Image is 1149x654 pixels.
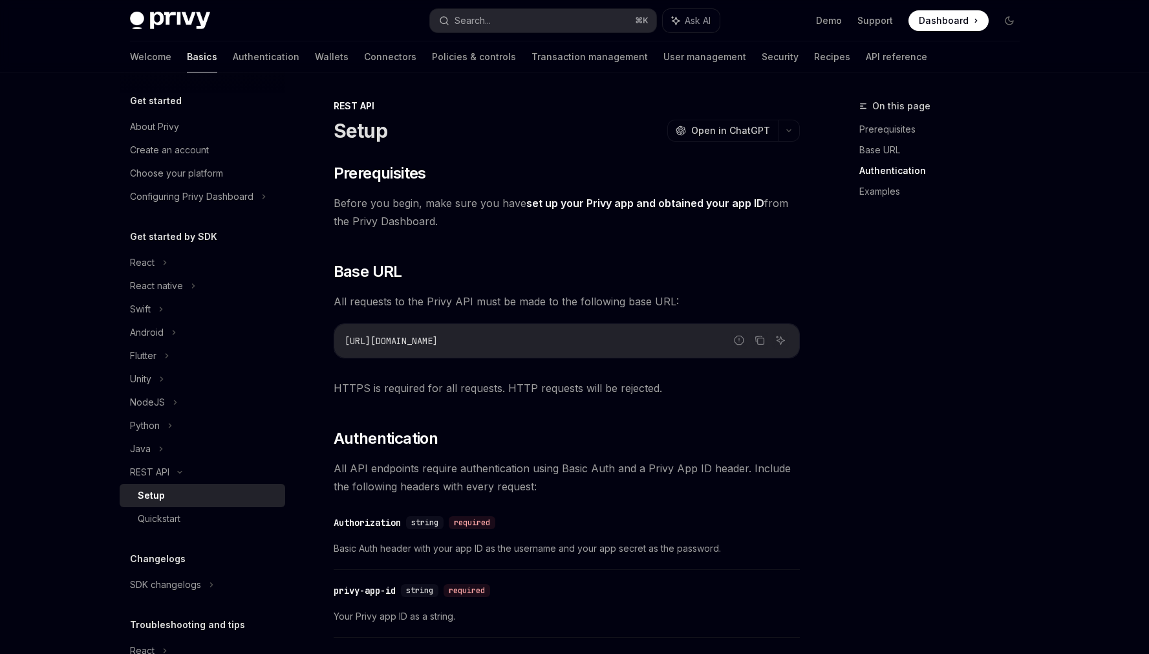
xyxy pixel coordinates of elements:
span: [URL][DOMAIN_NAME] [345,335,438,347]
div: Authorization [334,516,401,529]
div: privy-app-id [334,584,396,597]
a: Security [762,41,799,72]
div: Python [130,418,160,433]
span: Prerequisites [334,163,426,184]
div: Choose your platform [130,166,223,181]
a: Create an account [120,138,285,162]
div: Configuring Privy Dashboard [130,189,253,204]
h5: Troubleshooting and tips [130,617,245,633]
button: Search...⌘K [430,9,656,32]
span: On this page [872,98,930,114]
a: Policies & controls [432,41,516,72]
div: Search... [455,13,491,28]
a: Quickstart [120,507,285,530]
span: Authentication [334,428,438,449]
h5: Changelogs [130,551,186,567]
div: Unity [130,371,151,387]
a: set up your Privy app and obtained your app ID [526,197,764,210]
span: Open in ChatGPT [691,124,770,137]
a: Welcome [130,41,171,72]
a: About Privy [120,115,285,138]
a: Dashboard [908,10,989,31]
a: Examples [859,181,1030,202]
span: Before you begin, make sure you have from the Privy Dashboard. [334,194,800,230]
div: NodeJS [130,395,165,410]
a: Wallets [315,41,349,72]
span: Your Privy app ID as a string. [334,609,800,624]
span: All API endpoints require authentication using Basic Auth and a Privy App ID header. Include the ... [334,459,800,496]
a: User management [663,41,746,72]
a: API reference [866,41,927,72]
span: ⌘ K [635,16,649,26]
span: Basic Auth header with your app ID as the username and your app secret as the password. [334,541,800,556]
span: Base URL [334,261,402,282]
span: Ask AI [685,14,711,27]
div: REST API [334,100,800,113]
span: HTTPS is required for all requests. HTTP requests will be rejected. [334,379,800,397]
span: All requests to the Privy API must be made to the following base URL: [334,292,800,311]
a: Setup [120,484,285,507]
button: Report incorrect code [731,332,747,349]
a: Recipes [814,41,850,72]
div: required [449,516,495,529]
div: SDK changelogs [130,577,201,593]
h5: Get started by SDK [130,229,217,245]
a: Demo [816,14,842,27]
h1: Setup [334,119,387,142]
div: required [444,584,490,597]
div: Android [130,325,164,340]
button: Open in ChatGPT [667,120,778,142]
a: Base URL [859,140,1030,160]
a: Connectors [364,41,416,72]
button: Toggle dark mode [999,10,1020,31]
a: Prerequisites [859,119,1030,140]
span: Dashboard [919,14,969,27]
a: Authentication [233,41,299,72]
button: Copy the contents from the code block [751,332,768,349]
a: Choose your platform [120,162,285,185]
a: Support [857,14,893,27]
div: Swift [130,301,151,317]
button: Ask AI [663,9,720,32]
div: Java [130,441,151,457]
div: React [130,255,155,270]
span: string [406,585,433,596]
span: string [411,518,438,528]
div: Create an account [130,142,209,158]
div: Setup [138,488,165,503]
img: dark logo [130,12,210,30]
div: Flutter [130,348,156,364]
a: Transaction management [532,41,648,72]
a: Authentication [859,160,1030,181]
div: About Privy [130,119,179,135]
button: Ask AI [772,332,789,349]
div: React native [130,278,183,294]
div: REST API [130,464,169,480]
h5: Get started [130,93,182,109]
a: Basics [187,41,217,72]
div: Quickstart [138,511,180,527]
